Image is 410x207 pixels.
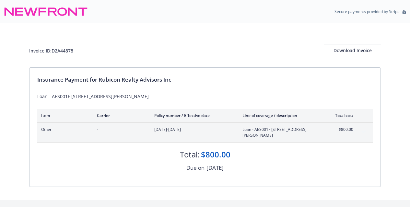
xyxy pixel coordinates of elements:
[37,93,373,100] div: Loan - AES001F [STREET_ADDRESS][PERSON_NAME]
[97,127,144,132] span: -
[334,9,400,14] p: Secure payments provided by Stripe
[242,127,319,138] span: Loan - AES001F [STREET_ADDRESS][PERSON_NAME]
[201,149,230,160] div: $800.00
[186,164,205,172] div: Due on
[206,164,224,172] div: [DATE]
[41,113,87,118] div: Item
[37,75,373,84] div: Insurance Payment for Rubicon Realty Advisors Inc
[41,127,87,132] span: Other
[329,113,353,118] div: Total cost
[358,127,369,137] button: expand content
[180,149,200,160] div: Total:
[29,47,73,54] div: Invoice ID: D2A44878
[242,113,319,118] div: Line of coverage / description
[324,44,381,57] button: Download Invoice
[329,127,353,132] span: $800.00
[97,113,144,118] div: Carrier
[154,113,232,118] div: Policy number / Effective date
[37,123,373,142] div: Other-[DATE]-[DATE]Loan - AES001F [STREET_ADDRESS][PERSON_NAME]$800.00expand content
[154,127,232,132] span: [DATE]-[DATE]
